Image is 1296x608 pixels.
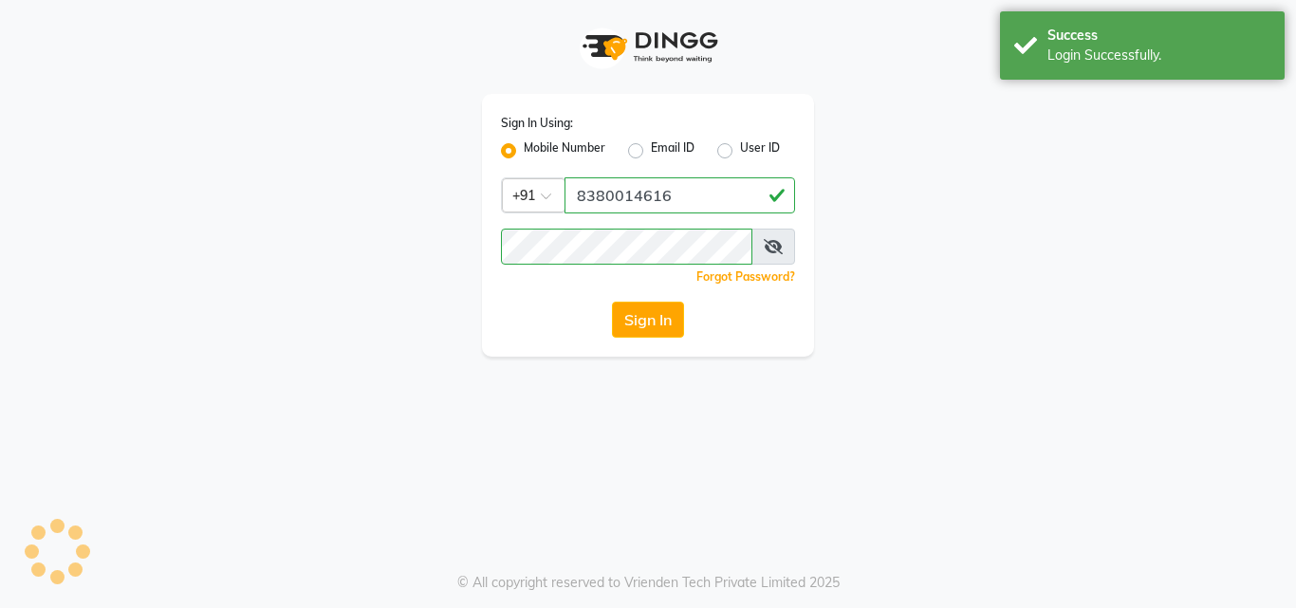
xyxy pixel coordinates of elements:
div: Login Successfully. [1047,46,1270,65]
input: Username [501,229,752,265]
a: Forgot Password? [696,269,795,284]
div: Success [1047,26,1270,46]
label: Mobile Number [524,139,605,162]
button: Sign In [612,302,684,338]
label: User ID [740,139,780,162]
label: Sign In Using: [501,115,573,132]
img: logo1.svg [572,19,724,75]
input: Username [565,177,795,213]
label: Email ID [651,139,694,162]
